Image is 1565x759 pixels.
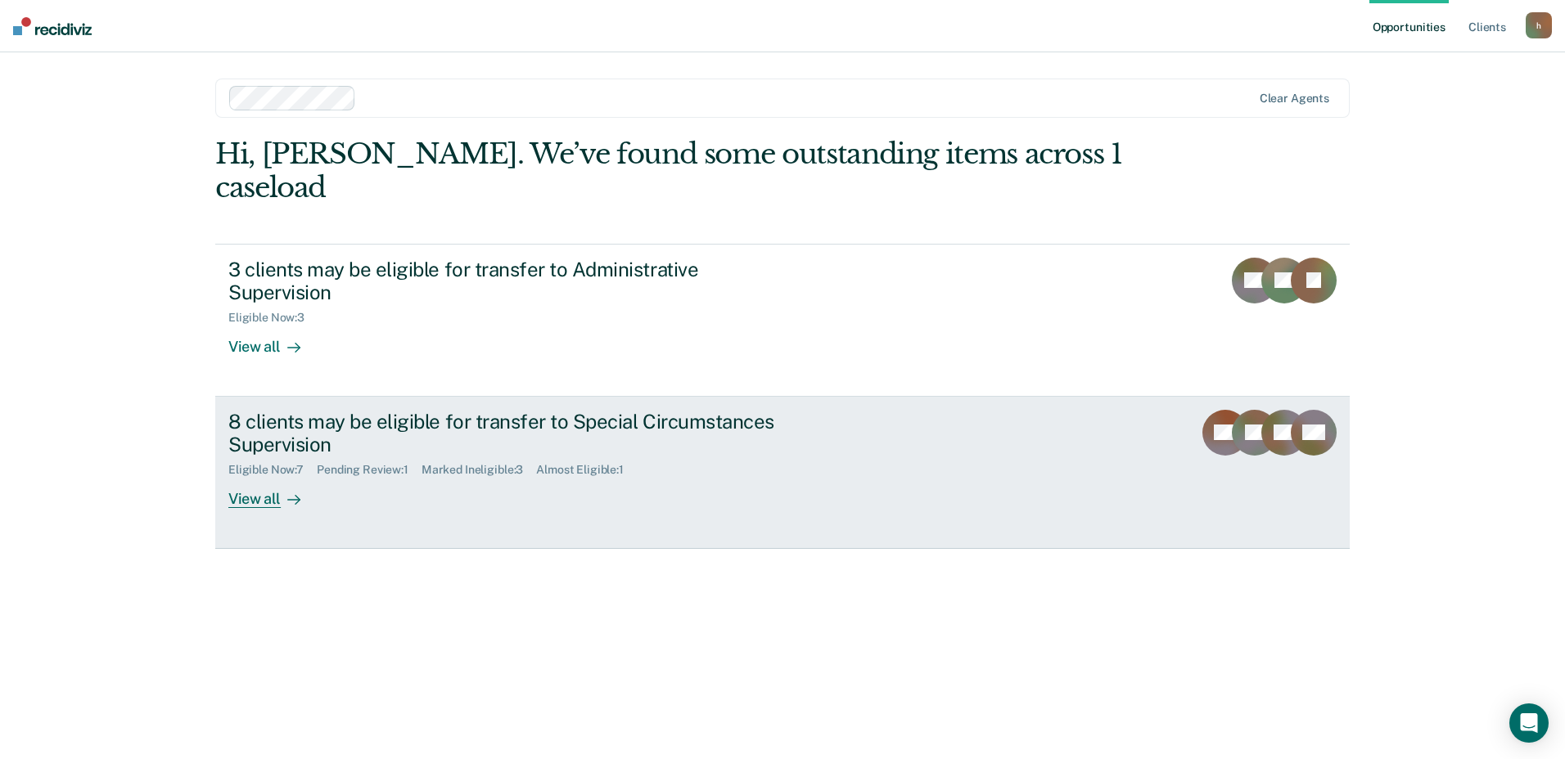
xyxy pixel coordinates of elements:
div: Marked Ineligible : 3 [422,463,536,477]
div: View all [228,477,320,509]
div: Hi, [PERSON_NAME]. We’ve found some outstanding items across 1 caseload [215,137,1123,204]
a: 3 clients may be eligible for transfer to Administrative SupervisionEligible Now:3View all [215,244,1350,397]
button: h [1526,12,1552,38]
div: Pending Review : 1 [317,463,422,477]
div: View all [228,325,320,357]
div: 8 clients may be eligible for transfer to Special Circumstances Supervision [228,410,803,457]
img: Recidiviz [13,17,92,35]
div: Clear agents [1260,92,1329,106]
div: Eligible Now : 7 [228,463,317,477]
a: 8 clients may be eligible for transfer to Special Circumstances SupervisionEligible Now:7Pending ... [215,397,1350,549]
div: Open Intercom Messenger [1509,703,1549,743]
div: Almost Eligible : 1 [536,463,637,477]
div: 3 clients may be eligible for transfer to Administrative Supervision [228,258,803,305]
div: Eligible Now : 3 [228,311,318,325]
